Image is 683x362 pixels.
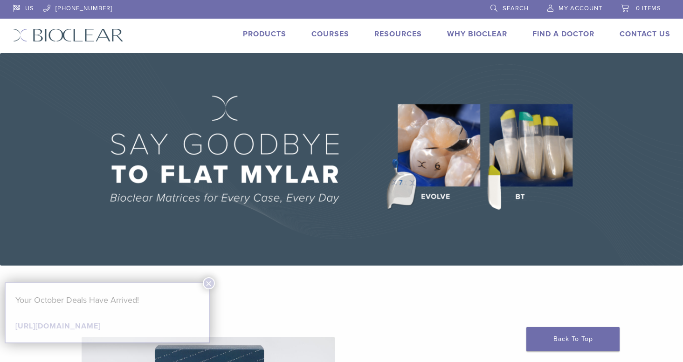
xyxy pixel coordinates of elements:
a: Resources [374,29,422,39]
span: Search [503,5,529,12]
a: Contact Us [620,29,670,39]
span: 0 items [636,5,661,12]
span: My Account [559,5,602,12]
a: Back To Top [526,327,620,351]
a: Courses [311,29,349,39]
a: Products [243,29,286,39]
a: [URL][DOMAIN_NAME] [15,321,101,331]
button: Close [203,277,215,289]
p: Your October Deals Have Arrived! [15,293,199,307]
a: Why Bioclear [447,29,507,39]
img: Bioclear [13,28,124,42]
a: Find A Doctor [532,29,594,39]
